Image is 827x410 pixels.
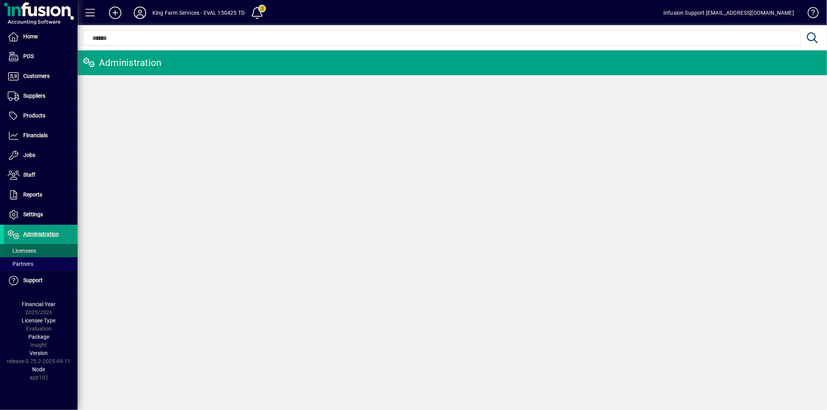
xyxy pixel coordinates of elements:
[4,27,78,47] a: Home
[103,6,128,20] button: Add
[23,73,50,79] span: Customers
[4,106,78,126] a: Products
[4,271,78,290] a: Support
[128,6,152,20] button: Profile
[4,67,78,86] a: Customers
[22,317,56,324] span: Licensee Type
[4,244,78,257] a: Licensees
[23,231,59,237] span: Administration
[83,57,162,69] div: Administration
[802,2,817,27] a: Knowledge Base
[4,185,78,205] a: Reports
[33,366,45,372] span: Node
[23,53,34,59] span: POS
[23,191,42,198] span: Reports
[8,248,36,254] span: Licensees
[4,126,78,145] a: Financials
[4,86,78,106] a: Suppliers
[23,211,43,217] span: Settings
[23,132,48,138] span: Financials
[4,165,78,185] a: Staff
[4,47,78,66] a: POS
[4,205,78,224] a: Settings
[23,112,45,119] span: Products
[663,7,794,19] div: Infusion Support [EMAIL_ADDRESS][DOMAIN_NAME]
[23,93,45,99] span: Suppliers
[4,146,78,165] a: Jobs
[152,7,245,19] div: King Farm Services - EVAL 150425 TD
[30,350,48,356] span: Version
[8,261,33,267] span: Partners
[23,33,38,40] span: Home
[4,257,78,270] a: Partners
[23,152,35,158] span: Jobs
[23,172,35,178] span: Staff
[28,334,49,340] span: Package
[22,301,56,307] span: Financial Year
[23,277,43,283] span: Support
